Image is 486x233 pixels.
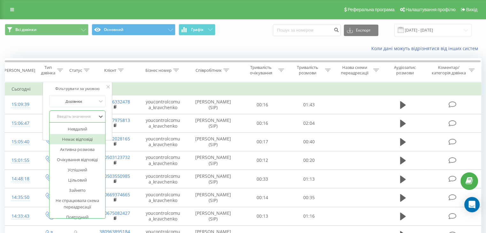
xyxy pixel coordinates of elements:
td: 01:43 [286,95,332,114]
div: Успішний [50,165,105,175]
td: 00:12 [239,151,286,169]
div: Зайнято [50,185,105,195]
td: 00:13 [239,207,286,225]
td: youcontrolcomua_kravchenko [139,207,187,225]
span: Графік [191,27,204,32]
a: 380675082427 [99,210,130,216]
td: 00:16 [239,95,286,114]
td: 00:33 [239,170,286,188]
td: [PERSON_NAME] (SIP) [187,95,239,114]
div: Статус [69,68,82,73]
div: 14:48:18 [12,173,28,185]
div: Не спрацювала схема переадресації [50,195,105,212]
div: Бізнес номер [145,68,172,73]
button: Експорт [344,25,378,36]
div: Назва схеми переадресації [338,65,372,76]
div: 15:01:55 [12,154,28,167]
td: 00:35 [286,188,332,207]
td: youcontrolcomua_kravchenko [139,132,187,151]
td: 00:40 [286,132,332,151]
div: Співробітник [196,68,222,73]
div: Немає відповіді [50,134,105,144]
div: Цільовий [50,175,105,185]
td: [PERSON_NAME] (SIP) [187,207,239,225]
a: 380503123732 [99,154,130,160]
div: Активна розмова [50,144,105,154]
a: 380503550985 [99,173,130,179]
div: Open Intercom Messenger [464,197,480,212]
button: Основний [92,24,175,35]
button: Графік [179,24,215,35]
div: 14:33:43 [12,210,28,222]
a: Коли дані можуть відрізнятися вiд інших систем [371,45,481,51]
td: Сьогодні [5,83,481,95]
div: Очікування відповіді [50,154,105,165]
div: Тривалість очікування [245,65,277,76]
td: youcontrolcomua_kravchenko [139,188,187,207]
td: youcontrolcomua_kravchenko [139,114,187,132]
td: youcontrolcomua_kravchenko [139,170,187,188]
div: Аудіозапис розмови [386,65,424,76]
div: Повторний [50,212,105,222]
button: Всі дзвінки [5,24,89,35]
a: 380669374665 [99,192,130,198]
div: Невдалий [50,124,105,134]
a: 380962028165 [99,136,130,142]
div: Тривалість розмови [291,65,323,76]
div: [PERSON_NAME] [3,68,35,73]
div: Коментар/категорія дзвінка [430,65,467,76]
td: 00:20 [286,151,332,169]
div: Фільтрувати за умовою [50,86,106,92]
span: Всі дзвінки [15,27,36,32]
td: 00:16 [239,114,286,132]
td: 01:13 [286,170,332,188]
a: 380506332478 [99,99,130,105]
a: 380967975813 [99,117,130,123]
td: [PERSON_NAME] (SIP) [187,132,239,151]
div: Тип дзвінка [40,65,55,76]
input: Пошук за номером [273,25,341,36]
td: [PERSON_NAME] (SIP) [187,188,239,207]
td: 00:14 [239,188,286,207]
td: [PERSON_NAME] (SIP) [187,170,239,188]
div: 15:05:40 [12,136,28,148]
td: [PERSON_NAME] (SIP) [187,151,239,169]
td: 01:16 [286,207,332,225]
div: Клієнт [104,68,116,73]
div: 15:09:39 [12,98,28,111]
div: 15:06:47 [12,117,28,130]
span: Реферальна програма [348,7,395,12]
td: 02:04 [286,114,332,132]
td: youcontrolcomua_kravchenko [139,95,187,114]
td: [PERSON_NAME] (SIP) [187,114,239,132]
span: Вихід [466,7,477,12]
td: youcontrolcomua_kravchenko [139,151,187,169]
div: Введіть значення [51,114,97,119]
td: 00:17 [239,132,286,151]
div: 14:35:50 [12,191,28,204]
span: Налаштування профілю [405,7,455,12]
